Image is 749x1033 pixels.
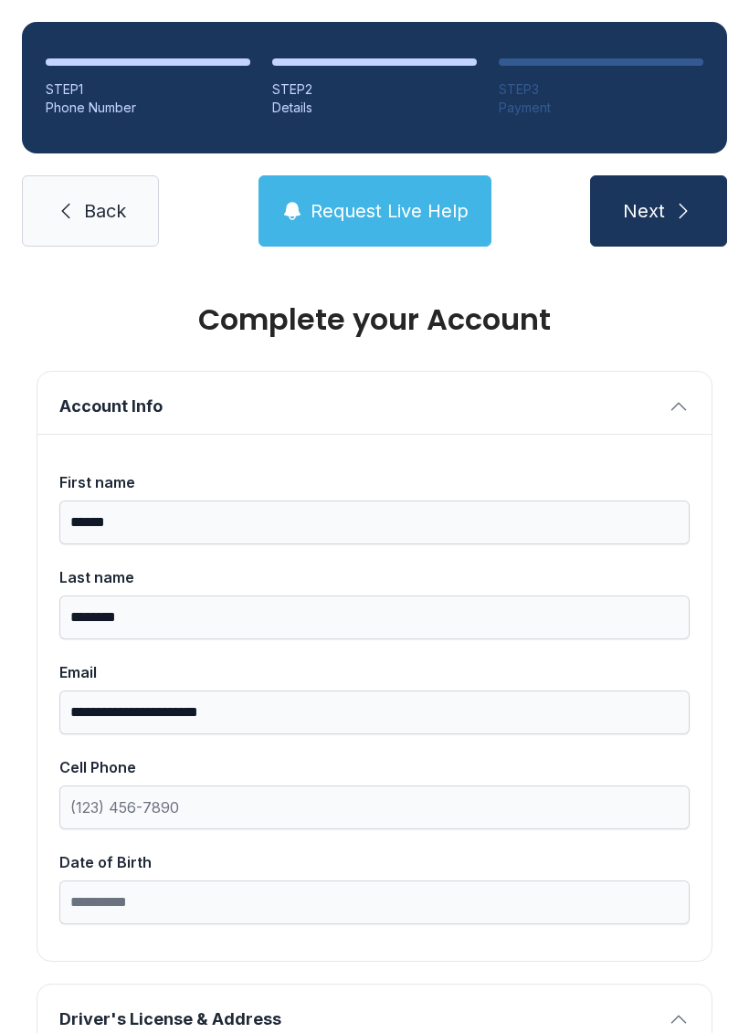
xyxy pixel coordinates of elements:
[46,80,250,99] div: STEP 1
[59,661,690,683] div: Email
[59,501,690,544] input: First name
[59,1007,660,1032] span: Driver's License & Address
[59,394,660,419] span: Account Info
[272,99,477,117] div: Details
[84,198,126,224] span: Back
[59,880,690,924] input: Date of Birth
[311,198,469,224] span: Request Live Help
[499,80,703,99] div: STEP 3
[59,690,690,734] input: Email
[59,756,690,778] div: Cell Phone
[59,851,690,873] div: Date of Birth
[37,305,712,334] h1: Complete your Account
[46,99,250,117] div: Phone Number
[59,566,690,588] div: Last name
[272,80,477,99] div: STEP 2
[623,198,665,224] span: Next
[499,99,703,117] div: Payment
[59,596,690,639] input: Last name
[37,372,712,434] button: Account Info
[59,471,690,493] div: First name
[59,785,690,829] input: Cell Phone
